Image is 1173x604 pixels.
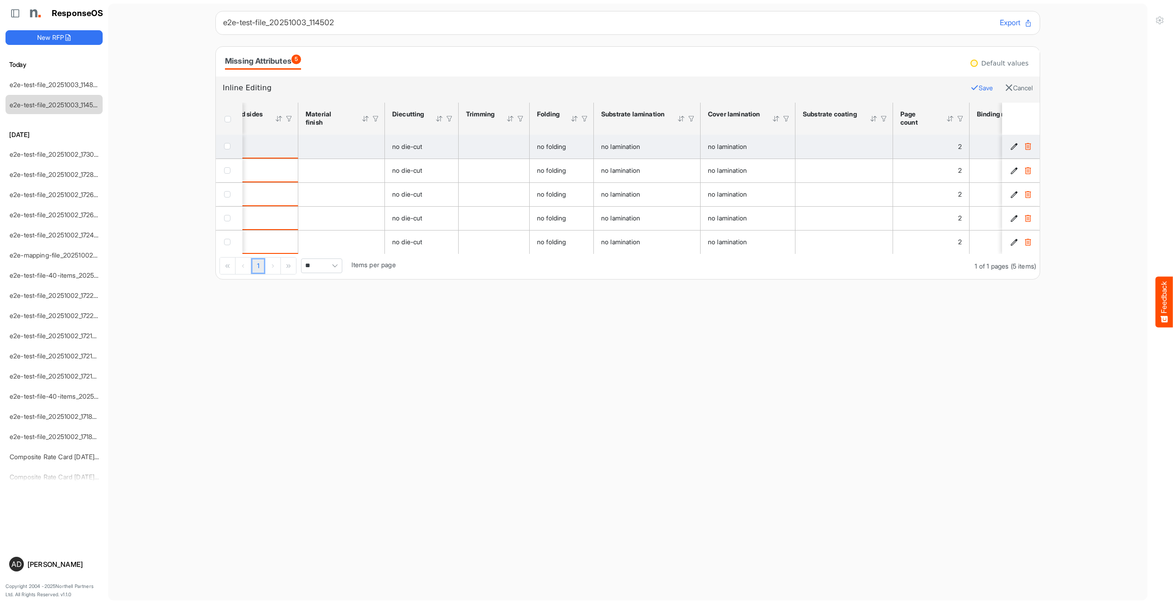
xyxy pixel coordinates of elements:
[537,110,559,118] div: Folding
[10,453,159,461] a: Composite Rate Card [DATE] mapping test_deleted
[10,170,101,178] a: e2e-test-file_20251002_172858
[970,230,1060,254] td: is template cell Column Header httpsnorthellcomontologiesmapping-rulesassemblyhasbindingmethod
[216,135,242,159] td: checkbox
[537,143,566,150] span: no folding
[530,159,594,182] td: no folding is template cell Column Header httpsnorthellcomontologiesmapping-rulesmanufacturinghas...
[1002,230,1041,254] td: c2f597c0-461a-4a87-a828-b1dba4f04044 is template cell Column Header
[701,182,795,206] td: no lamination is template cell Column Header httpsnorthellcomontologiesmapping-rulesmanufacturing...
[11,560,22,568] span: AD
[392,110,423,118] div: Diecutting
[220,258,236,274] div: Go to first page
[970,182,1060,206] td: is template cell Column Header httpsnorthellcomontologiesmapping-rulesassemblyhasbindingmethod
[10,372,101,380] a: e2e-test-file_20251002_172104
[795,182,893,206] td: is template cell Column Header httpsnorthellcomontologiesmapping-rulesmanufacturinghassubstrateco...
[958,143,962,150] span: 2
[1009,237,1019,247] button: Edit
[459,230,530,254] td: is template cell Column Header httpsnorthellcomontologiesmapping-rulesmanufacturinghastrimmingtype
[298,206,385,230] td: is template cell Column Header httpsnorthellcomontologiesmapping-rulesmanufacturinghassubstratefi...
[392,166,422,174] span: no die-cut
[708,166,747,174] span: no lamination
[708,190,747,198] span: no lamination
[1002,159,1041,182] td: 5c11ce39-3ecf-4720-9ae9-f0093a7474e3 is template cell Column Header
[516,115,525,123] div: Filter Icon
[601,110,665,118] div: Substrate lamination
[956,115,965,123] div: Filter Icon
[216,206,242,230] td: checkbox
[223,19,992,27] h6: e2e-test-file_20251003_114502
[977,110,1025,118] div: Binding method
[445,115,454,123] div: Filter Icon
[594,230,701,254] td: no lamination is template cell Column Header httpsnorthellcomontologiesmapping-rulesmanufacturing...
[351,261,395,269] span: Items per page
[1023,166,1032,175] button: Delete
[52,9,104,18] h1: ResponseOS
[594,135,701,159] td: no lamination is template cell Column Header httpsnorthellcomontologiesmapping-rulesmanufacturing...
[701,159,795,182] td: no lamination is template cell Column Header httpsnorthellcomontologiesmapping-rulesmanufacturing...
[385,230,459,254] td: no die-cut is template cell Column Header httpsnorthellcomontologiesmapping-rulesmanufacturinghas...
[601,238,640,246] span: no lamination
[1023,214,1032,223] button: Delete
[893,159,970,182] td: 2 is template cell Column Header httpsnorthellcomontologiesmapping-rulesproducthaspagecount
[893,135,970,159] td: 2 is template cell Column Header httpsnorthellcomontologiesmapping-rulesproducthaspagecount
[392,143,422,150] span: no die-cut
[530,230,594,254] td: no folding is template cell Column Header httpsnorthellcomontologiesmapping-rulesmanufacturinghas...
[392,214,422,222] span: no die-cut
[893,182,970,206] td: 2 is template cell Column Header httpsnorthellcomontologiesmapping-rulesproducthaspagecount
[795,230,893,254] td: is template cell Column Header httpsnorthellcomontologiesmapping-rulesmanufacturinghassubstrateco...
[298,135,385,159] td: is template cell Column Header httpsnorthellcomontologiesmapping-rulesmanufacturinghassubstratefi...
[970,206,1060,230] td: is template cell Column Header httpsnorthellcomontologiesmapping-rulesassemblyhasbindingmethod
[216,230,298,254] td: is template cell Column Header httpsnorthellcomontologiesmapping-rulesmanufacturinghasprintedsides
[10,231,102,239] a: e2e-test-file_20251002_172436
[594,182,701,206] td: no lamination is template cell Column Header httpsnorthellcomontologiesmapping-rulesmanufacturing...
[10,81,101,88] a: e2e-test-file_20251003_114835
[601,166,640,174] span: no lamination
[298,230,385,254] td: is template cell Column Header httpsnorthellcomontologiesmapping-rulesmanufacturinghassubstratefi...
[223,110,263,118] div: Printed sides
[216,135,298,159] td: is template cell Column Header httpsnorthellcomontologiesmapping-rulesmanufacturinghasprintedsides
[958,190,962,198] span: 2
[216,182,298,206] td: is template cell Column Header httpsnorthellcomontologiesmapping-rulesmanufacturinghasprintedsides
[385,135,459,159] td: no die-cut is template cell Column Header httpsnorthellcomontologiesmapping-rulesmanufacturinghas...
[298,182,385,206] td: is template cell Column Header httpsnorthellcomontologiesmapping-rulesmanufacturinghassubstratefi...
[1009,142,1019,151] button: Edit
[701,230,795,254] td: no lamination is template cell Column Header httpsnorthellcomontologiesmapping-rulesmanufacturing...
[5,582,103,599] p: Copyright 2004 - 2025 Northell Partners Ltd. All Rights Reserved. v 1.1.0
[1023,142,1032,151] button: Delete
[459,159,530,182] td: is template cell Column Header httpsnorthellcomontologiesmapping-rulesmanufacturinghastrimmingtype
[10,211,100,219] a: e2e-test-file_20251002_172615
[1023,237,1032,247] button: Delete
[601,190,640,198] span: no lamination
[291,55,301,64] span: 5
[385,206,459,230] td: no die-cut is template cell Column Header httpsnorthellcomontologiesmapping-rulesmanufacturinghas...
[10,101,101,109] a: e2e-test-file_20251003_114502
[251,258,265,275] a: Page 1 of 1 Pages
[958,166,962,174] span: 2
[1009,190,1019,199] button: Edit
[1156,277,1173,328] button: Feedback
[981,60,1029,66] div: Default values
[880,115,888,123] div: Filter Icon
[459,182,530,206] td: is template cell Column Header httpsnorthellcomontologiesmapping-rulesmanufacturinghastrimmingtype
[5,30,103,45] button: New RFP
[459,135,530,159] td: is template cell Column Header httpsnorthellcomontologiesmapping-rulesmanufacturinghastrimmingtype
[958,214,962,222] span: 2
[298,159,385,182] td: is template cell Column Header httpsnorthellcomontologiesmapping-rulesmanufacturinghassubstratefi...
[27,561,99,568] div: [PERSON_NAME]
[10,150,101,158] a: e2e-test-file_20251002_173041
[372,115,380,123] div: Filter Icon
[223,82,964,94] h6: Inline Editing
[900,110,934,126] div: Page count
[530,135,594,159] td: no folding is template cell Column Header httpsnorthellcomontologiesmapping-rulesmanufacturinghas...
[975,262,1009,270] span: 1 of 1 pages
[1023,190,1032,199] button: Delete
[10,352,100,360] a: e2e-test-file_20251002_172109
[1002,182,1041,206] td: 113272e8-78e2-41da-914d-d1d8e5c343d7 is template cell Column Header
[581,115,589,123] div: Filter Icon
[1002,206,1041,230] td: ef5b2a0c-0788-48af-8d3f-8dd2e4f3040f is template cell Column Header
[285,115,293,123] div: Filter Icon
[10,392,130,400] a: e2e-test-file-40-items_20251002_171908
[795,135,893,159] td: is template cell Column Header httpsnorthellcomontologiesmapping-rulesmanufacturinghassubstrateco...
[392,190,422,198] span: no die-cut
[795,159,893,182] td: is template cell Column Header httpsnorthellcomontologiesmapping-rulesmanufacturinghassubstrateco...
[10,291,100,299] a: e2e-test-file_20251002_172221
